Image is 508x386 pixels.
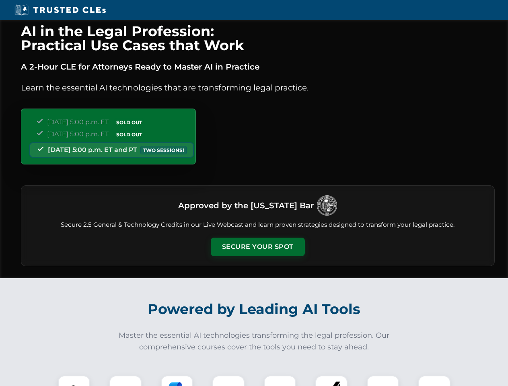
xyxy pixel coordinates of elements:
h1: AI in the Legal Profession: Practical Use Cases that Work [21,24,495,52]
img: Trusted CLEs [12,4,108,16]
span: [DATE] 5:00 p.m. ET [47,118,109,126]
span: SOLD OUT [113,130,145,139]
span: SOLD OUT [113,118,145,127]
h3: Approved by the [US_STATE] Bar [178,198,314,213]
button: Secure Your Spot [211,238,305,256]
h2: Powered by Leading AI Tools [31,295,477,323]
p: A 2-Hour CLE for Attorneys Ready to Master AI in Practice [21,60,495,73]
p: Learn the essential AI technologies that are transforming legal practice. [21,81,495,94]
span: [DATE] 5:00 p.m. ET [47,130,109,138]
p: Master the essential AI technologies transforming the legal profession. Our comprehensive courses... [113,330,395,353]
img: Logo [317,195,337,216]
p: Secure 2.5 General & Technology Credits in our Live Webcast and learn proven strategies designed ... [31,220,485,230]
